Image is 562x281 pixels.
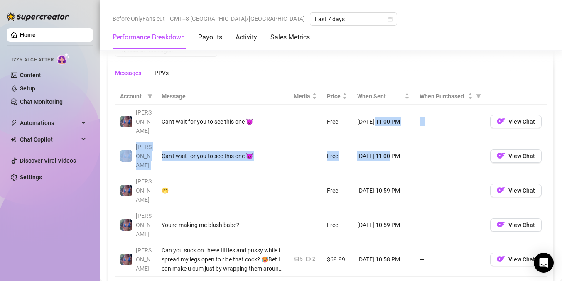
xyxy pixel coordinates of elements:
th: Price [322,88,352,105]
span: Account [120,92,144,101]
span: [PERSON_NAME] [136,178,152,203]
div: Can't wait for you to see this one 😈 [162,117,284,126]
span: Price [327,92,341,101]
a: Discover Viral Videos [20,157,76,164]
span: filter [146,90,154,103]
a: OFView Chat [490,189,542,195]
a: OFView Chat [490,223,542,230]
span: Media [294,92,310,101]
span: When Purchased [420,92,466,101]
span: View Chat [508,256,535,263]
span: Automations [20,116,79,130]
div: 2 [312,255,315,263]
div: 5 [300,255,303,263]
span: [PERSON_NAME] [136,144,152,169]
button: OFView Chat [490,184,542,197]
th: When Purchased [415,88,485,105]
span: [PERSON_NAME] [136,213,152,237]
td: — [415,139,485,173]
span: [PERSON_NAME] [136,109,152,134]
div: Activity [236,32,257,42]
span: When Sent [357,92,403,101]
img: Jaylie [120,254,132,265]
img: Chat Copilot [11,137,16,142]
th: When Sent [352,88,415,105]
span: View Chat [508,187,535,194]
img: AI Chatter [57,53,70,65]
span: filter [474,90,483,103]
a: OFView Chat [490,154,542,161]
img: Jaylie [120,219,132,231]
div: PPVs [155,68,169,78]
span: Before OnlyFans cut [113,12,165,25]
td: [DATE] 11:00 PM [352,139,415,173]
div: Messages [115,68,141,78]
button: OFView Chat [490,149,542,163]
span: filter [147,94,152,99]
span: video-camera [306,257,311,261]
td: Free [322,139,352,173]
a: Settings [20,174,42,181]
td: — [415,208,485,242]
button: OFView Chat [490,115,542,128]
div: 🤭 [162,186,284,195]
a: Content [20,72,41,78]
button: OFView Chat [490,253,542,266]
span: Last 7 days [315,13,392,25]
span: View Chat [508,153,535,159]
span: thunderbolt [11,120,17,126]
span: picture [294,257,299,261]
div: Can't wait for you to see this one 😈 [162,151,284,161]
img: logo-BBDzfeDw.svg [7,12,69,21]
td: — [415,105,485,139]
td: Free [322,173,352,208]
div: Performance Breakdown [113,32,185,42]
button: OFView Chat [490,218,542,232]
td: [DATE] 10:59 PM [352,208,415,242]
div: Can you suck on these titties and pussy while i spread my legs open to ride that cock? 🥵Bet I can... [162,246,284,273]
div: Open Intercom Messenger [534,253,554,273]
img: OF [497,117,505,125]
span: View Chat [508,222,535,228]
span: calendar [388,17,393,22]
img: OF [497,255,505,263]
img: Jaylie [120,116,132,127]
a: Home [20,32,36,38]
span: GMT+8 [GEOGRAPHIC_DATA]/[GEOGRAPHIC_DATA] [170,12,305,25]
div: You're making me blush babe? [162,220,284,230]
img: OF [497,186,505,194]
td: — [415,242,485,277]
a: OFView Chat [490,120,542,127]
td: [DATE] 10:59 PM [352,173,415,208]
td: Free [322,208,352,242]
a: Setup [20,85,35,92]
span: View Chat [508,118,535,125]
span: Izzy AI Chatter [12,56,54,64]
img: OF [497,220,505,229]
span: Chat Copilot [20,133,79,146]
a: OFView Chat [490,258,542,264]
div: Sales Metrics [270,32,310,42]
img: Jaylie [120,150,132,162]
div: Payouts [198,32,222,42]
img: OF [497,151,505,160]
td: [DATE] 10:58 PM [352,242,415,277]
td: Free [322,105,352,139]
td: $69.99 [322,242,352,277]
td: [DATE] 11:00 PM [352,105,415,139]
th: Media [289,88,322,105]
th: Message [157,88,289,105]
span: filter [476,94,481,99]
td: — [415,173,485,208]
a: Chat Monitoring [20,98,63,105]
span: [PERSON_NAME] [136,247,152,272]
img: Jaylie [120,185,132,196]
